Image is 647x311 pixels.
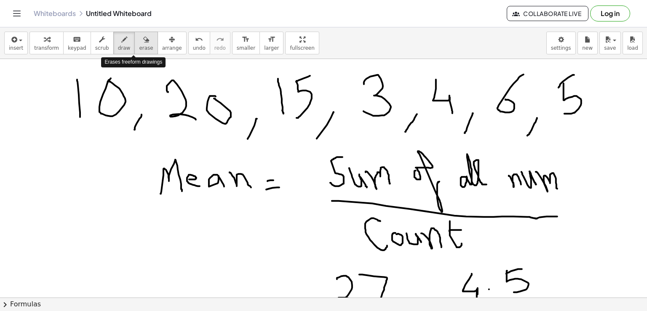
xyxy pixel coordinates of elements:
[63,32,91,54] button: keyboardkeypad
[95,45,109,51] span: scrub
[193,45,206,51] span: undo
[34,45,59,51] span: transform
[195,35,203,45] i: undo
[551,45,571,51] span: settings
[4,32,28,54] button: insert
[210,32,230,54] button: redoredo
[34,9,76,18] a: Whiteboards
[264,45,279,51] span: larger
[73,35,81,45] i: keyboard
[91,32,114,54] button: scrub
[68,45,86,51] span: keypad
[582,45,593,51] span: new
[267,35,275,45] i: format_size
[627,45,638,51] span: load
[623,32,643,54] button: load
[285,32,319,54] button: fullscreen
[101,57,166,67] div: Erases freeform drawings
[139,45,153,51] span: erase
[214,45,226,51] span: redo
[259,32,283,54] button: format_sizelarger
[9,45,23,51] span: insert
[604,45,616,51] span: save
[10,7,24,20] button: Toggle navigation
[590,5,630,21] button: Log in
[188,32,210,54] button: undoundo
[290,45,314,51] span: fullscreen
[158,32,187,54] button: arrange
[599,32,621,54] button: save
[242,35,250,45] i: format_size
[232,32,260,54] button: format_sizesmaller
[577,32,598,54] button: new
[507,6,588,21] button: Collaborate Live
[514,10,581,17] span: Collaborate Live
[29,32,64,54] button: transform
[113,32,135,54] button: draw
[118,45,131,51] span: draw
[162,45,182,51] span: arrange
[216,35,224,45] i: redo
[134,32,158,54] button: erase
[546,32,576,54] button: settings
[237,45,255,51] span: smaller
